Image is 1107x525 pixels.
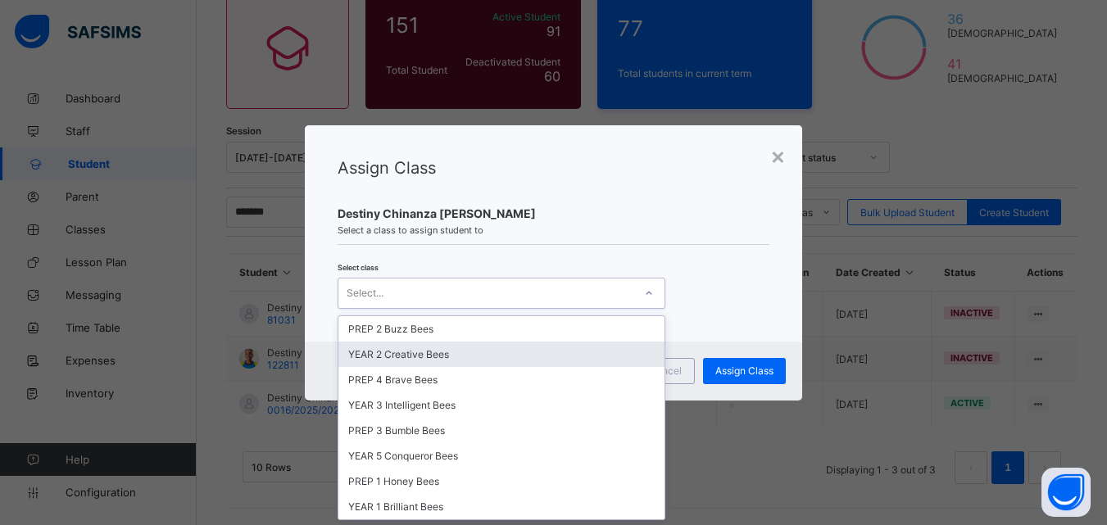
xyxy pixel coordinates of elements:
[338,418,665,443] div: PREP 3 Bumble Bees
[338,367,665,392] div: PREP 4 Brave Bees
[649,364,682,377] span: Cancel
[338,206,770,220] span: Destiny Chinanza [PERSON_NAME]
[338,443,665,468] div: YEAR 5 Conqueror Bees
[1041,468,1091,517] button: Open asap
[347,278,383,309] div: Select...
[338,392,665,418] div: YEAR 3 Intelligent Bees
[338,316,665,342] div: PREP 2 Buzz Bees
[338,342,665,367] div: YEAR 2 Creative Bees
[338,468,665,494] div: PREP 1 Honey Bees
[338,158,436,178] span: Assign Class
[338,263,379,272] span: Select class
[338,224,770,236] span: Select a class to assign student to
[770,142,786,170] div: ×
[338,494,665,519] div: YEAR 1 Brilliant Bees
[715,364,774,377] span: Assign Class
